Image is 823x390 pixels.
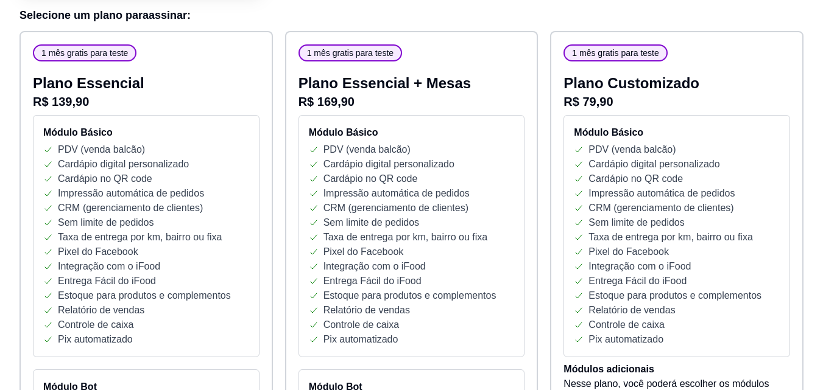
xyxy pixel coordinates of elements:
p: Cardápio no QR code [58,172,152,186]
p: Plano Essencial [33,74,260,93]
p: CRM (gerenciamento de clientes) [588,201,733,215]
p: Entrega Fácil do iFood [58,274,156,288]
p: Impressão automática de pedidos [58,186,204,201]
span: 1 mês gratis para teste [37,47,133,59]
h4: Módulo Básico [574,125,780,140]
p: Integração com o iFood [323,259,426,274]
p: Plano Customizado [563,74,790,93]
p: PDV (venda balcão) [58,142,145,157]
p: Pixel do Facebook [323,245,404,259]
p: CRM (gerenciamento de clientes) [58,201,203,215]
p: Taxa de entrega por km, bairro ou fixa [588,230,752,245]
p: Sem limite de pedidos [323,215,419,230]
p: Cardápio no QR code [588,172,683,186]
p: Estoque para produtos e complementos [323,288,496,303]
p: Entrega Fácil do iFood [323,274,422,288]
p: Integração com o iFood [588,259,691,274]
p: Integração com o iFood [58,259,160,274]
p: Impressão automática de pedidos [588,186,735,201]
p: Controle de caixa [323,318,400,332]
p: Relatório de vendas [588,303,675,318]
p: PDV (venda balcão) [588,142,676,157]
p: Plano Essencial + Mesas [298,74,525,93]
span: 1 mês gratis para teste [302,47,398,59]
p: Estoque para produtos e complementos [588,288,761,303]
p: R$ 139,90 [33,93,260,110]
p: Pix automatizado [323,332,398,347]
h3: Selecione um plano para assinar : [19,7,804,24]
p: Cardápio digital personalizado [58,157,189,172]
p: Pixel do Facebook [588,245,669,259]
p: Pix automatizado [588,332,663,347]
p: Relatório de vendas [323,303,410,318]
p: Taxa de entrega por km, bairro ou fixa [323,230,487,245]
p: R$ 79,90 [563,93,790,110]
p: Estoque para produtos e complementos [58,288,231,303]
h4: Módulo Básico [309,125,515,140]
p: Entrega Fácil do iFood [588,274,687,288]
h4: Módulos adicionais [563,362,790,377]
p: R$ 169,90 [298,93,525,110]
p: Cardápio digital personalizado [323,157,454,172]
p: Pix automatizado [58,332,133,347]
p: Controle de caixa [588,318,665,332]
p: Cardápio no QR code [323,172,418,186]
p: Impressão automática de pedidos [323,186,470,201]
p: Pixel do Facebook [58,245,138,259]
p: PDV (venda balcão) [323,142,411,157]
p: Relatório de vendas [58,303,144,318]
p: Sem limite de pedidos [58,215,154,230]
p: Controle de caixa [58,318,134,332]
p: Cardápio digital personalizado [588,157,719,172]
p: Sem limite de pedidos [588,215,684,230]
h4: Módulo Básico [43,125,249,140]
p: Taxa de entrega por km, bairro ou fixa [58,230,222,245]
span: 1 mês gratis para teste [567,47,663,59]
p: CRM (gerenciamento de clientes) [323,201,468,215]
